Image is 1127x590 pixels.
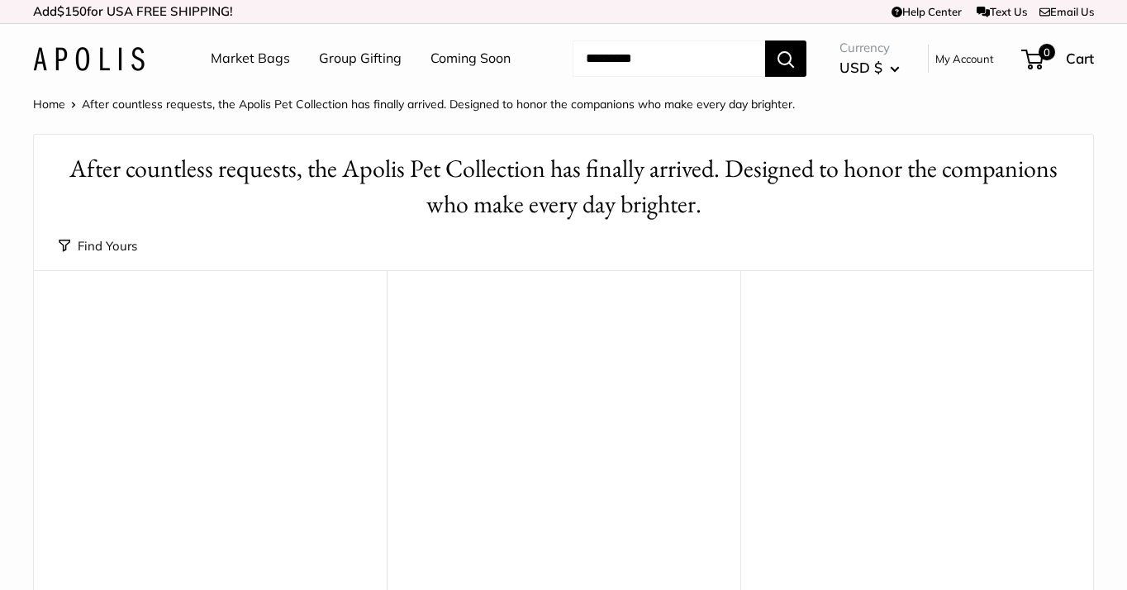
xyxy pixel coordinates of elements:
a: Group Gifting [319,46,402,71]
span: Cart [1066,50,1094,67]
a: Home [33,97,65,112]
a: Market Bags [211,46,290,71]
a: Coming Soon [430,46,511,71]
a: Help Center [892,5,962,18]
button: USD $ [839,55,900,81]
img: Apolis [33,47,145,71]
span: USD $ [839,59,882,76]
a: Email Us [1039,5,1094,18]
span: $150 [57,3,87,19]
a: My Account [935,49,994,69]
span: After countless requests, the Apolis Pet Collection has finally arrived. Designed to honor the co... [82,97,795,112]
button: Search [765,40,806,77]
input: Search... [573,40,765,77]
a: Text Us [977,5,1027,18]
span: Currency [839,36,900,59]
button: Find Yours [59,235,137,258]
nav: Breadcrumb [33,93,795,115]
a: 0 Cart [1023,45,1094,72]
h1: After countless requests, the Apolis Pet Collection has finally arrived. Designed to honor the co... [59,151,1068,222]
span: 0 [1039,44,1055,60]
